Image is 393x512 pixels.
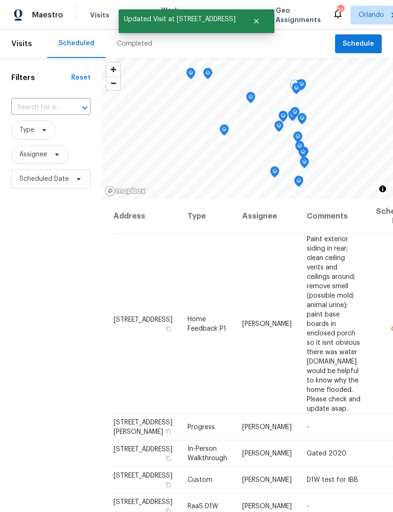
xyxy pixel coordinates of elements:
[114,419,172,435] span: [STREET_ADDRESS][PERSON_NAME]
[186,68,196,82] div: Map marker
[11,73,71,82] h1: Filters
[106,77,120,90] span: Zoom out
[297,113,307,128] div: Map marker
[246,92,255,106] div: Map marker
[19,150,47,159] span: Assignee
[114,472,172,479] span: [STREET_ADDRESS]
[377,183,388,195] button: Toggle attribution
[113,199,180,234] th: Address
[90,10,109,20] span: Visits
[278,111,288,125] div: Map marker
[114,446,172,453] span: [STREET_ADDRESS]
[290,80,299,94] div: Map marker
[241,12,272,31] button: Close
[114,316,172,323] span: [STREET_ADDRESS]
[119,9,241,29] span: Updated Visit at [STREET_ADDRESS]
[290,107,300,122] div: Map marker
[117,39,152,49] div: Completed
[235,199,299,234] th: Assignee
[242,320,292,327] span: [PERSON_NAME]
[203,68,213,82] div: Map marker
[274,121,284,135] div: Map marker
[71,73,90,82] div: Reset
[288,110,297,124] div: Map marker
[307,236,360,412] span: Paint exterior siding in rear; clean ceiling vents and ceilings around; remove smell (possible mo...
[164,427,172,436] button: Copy Address
[307,450,346,457] span: Gated 2020
[297,79,306,94] div: Map marker
[106,63,120,76] button: Zoom in
[299,199,368,234] th: Comments
[105,186,146,196] a: Mapbox homepage
[242,477,292,483] span: [PERSON_NAME]
[295,141,304,155] div: Map marker
[188,446,227,462] span: In-Person Walkthrough
[164,480,172,489] button: Copy Address
[188,316,226,332] span: Home Feedback P1
[343,38,374,50] span: Schedule
[242,450,292,457] span: [PERSON_NAME]
[58,39,94,48] div: Scheduled
[11,33,32,54] span: Visits
[180,199,235,234] th: Type
[292,83,301,98] div: Map marker
[307,424,309,431] span: -
[242,503,292,510] span: [PERSON_NAME]
[11,100,64,115] input: Search for an address...
[19,174,69,184] span: Scheduled Date
[293,131,303,146] div: Map marker
[19,125,34,135] span: Type
[307,503,309,510] span: -
[188,503,218,510] span: RaaS D1W
[276,6,321,24] span: Geo Assignments
[188,424,215,431] span: Progress
[164,454,172,463] button: Copy Address
[242,424,292,431] span: [PERSON_NAME]
[220,124,229,139] div: Map marker
[106,76,120,90] button: Zoom out
[294,176,303,190] div: Map marker
[380,184,385,194] span: Toggle attribution
[32,10,63,20] span: Maestro
[78,101,91,114] button: Open
[337,6,344,15] div: 31
[164,324,172,333] button: Copy Address
[161,6,185,24] span: Work Orders
[307,477,358,483] span: D1W test for IBB
[270,166,279,181] div: Map marker
[188,477,213,483] span: Custom
[300,157,309,171] div: Map marker
[359,10,384,20] span: Orlando
[335,34,382,54] button: Schedule
[114,499,172,505] span: [STREET_ADDRESS]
